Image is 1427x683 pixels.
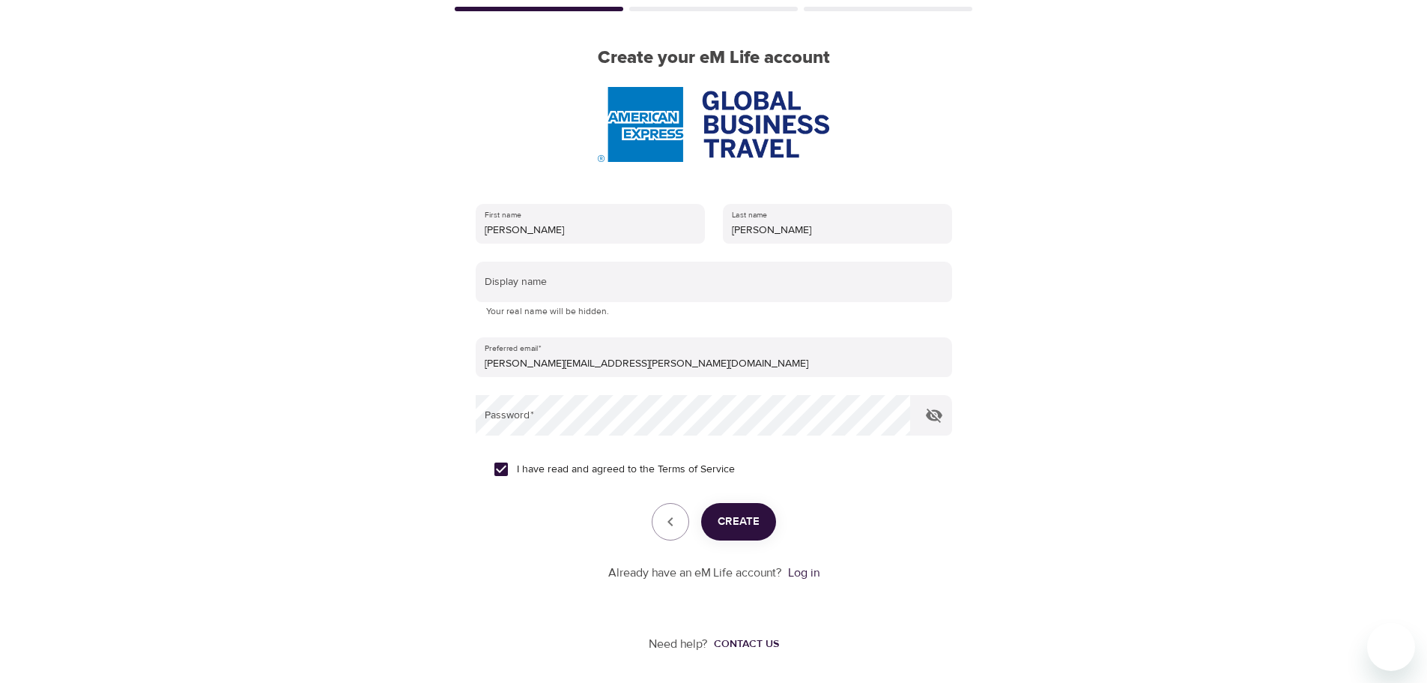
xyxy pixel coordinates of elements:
[1367,623,1415,671] iframe: Button to launch messaging window
[701,503,776,541] button: Create
[598,87,828,162] img: AmEx%20GBT%20logo.png
[718,512,760,532] span: Create
[658,462,735,478] a: Terms of Service
[517,462,735,478] span: I have read and agreed to the
[788,565,819,580] a: Log in
[486,304,942,319] p: Your real name will be hidden.
[708,637,779,652] a: Contact us
[714,637,779,652] div: Contact us
[452,47,976,69] h2: Create your eM Life account
[608,565,782,582] p: Already have an eM Life account?
[649,636,708,653] p: Need help?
